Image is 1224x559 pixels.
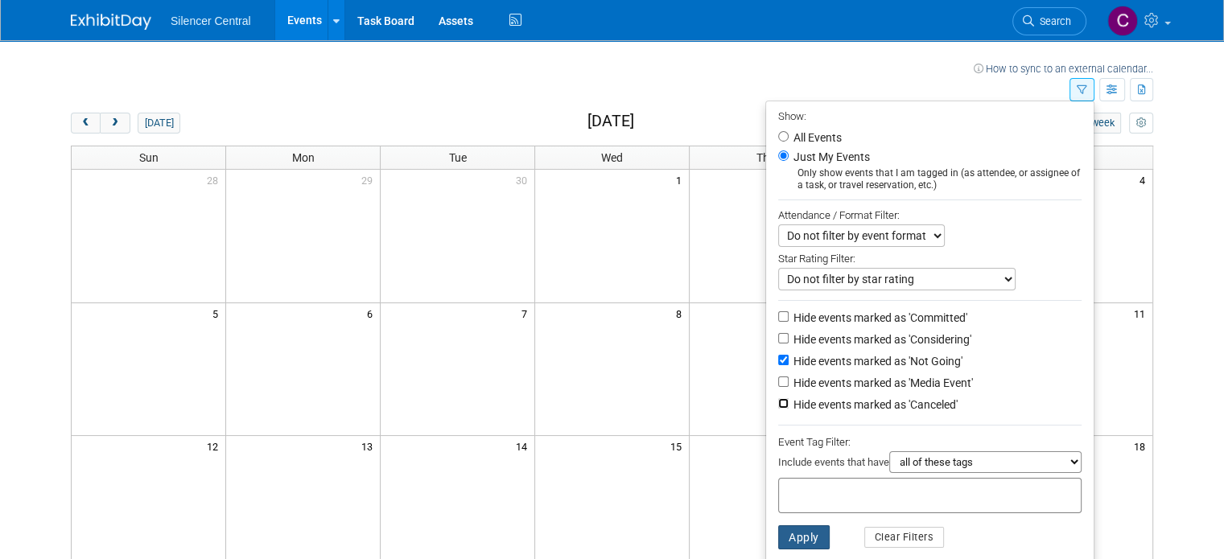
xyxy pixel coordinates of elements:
[514,436,534,456] span: 14
[1129,113,1153,134] button: myCustomButton
[205,170,225,190] span: 28
[778,247,1082,268] div: Star Rating Filter:
[790,149,870,165] label: Just My Events
[365,303,380,323] span: 6
[71,14,151,30] img: ExhibitDay
[1132,436,1152,456] span: 18
[1132,303,1152,323] span: 11
[1135,118,1146,129] i: Personalize Calendar
[790,375,973,391] label: Hide events marked as 'Media Event'
[1034,15,1071,27] span: Search
[1107,6,1138,36] img: Chuck Simpson
[601,151,623,164] span: Wed
[790,353,962,369] label: Hide events marked as 'Not Going'
[100,113,130,134] button: next
[520,303,534,323] span: 7
[790,132,842,143] label: All Events
[205,436,225,456] span: 12
[360,170,380,190] span: 29
[790,397,958,413] label: Hide events marked as 'Canceled'
[139,151,159,164] span: Sun
[778,167,1082,191] div: Only show events that I am tagged in (as attendee, or assignee of a task, or travel reservation, ...
[138,113,180,134] button: [DATE]
[292,151,315,164] span: Mon
[778,433,1082,451] div: Event Tag Filter:
[974,63,1153,75] a: How to sync to an external calendar...
[778,105,1082,125] div: Show:
[360,436,380,456] span: 13
[756,151,776,164] span: Thu
[778,451,1082,478] div: Include events that have
[449,151,467,164] span: Tue
[790,310,967,326] label: Hide events marked as 'Committed'
[171,14,251,27] span: Silencer Central
[669,436,689,456] span: 15
[1012,7,1086,35] a: Search
[211,303,225,323] span: 5
[1084,113,1121,134] button: week
[778,525,830,549] button: Apply
[1138,170,1152,190] span: 4
[674,303,689,323] span: 8
[71,113,101,134] button: prev
[674,170,689,190] span: 1
[864,527,945,548] button: Clear Filters
[514,170,534,190] span: 30
[778,206,1082,224] div: Attendance / Format Filter:
[587,113,634,130] h2: [DATE]
[790,331,971,347] label: Hide events marked as 'Considering'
